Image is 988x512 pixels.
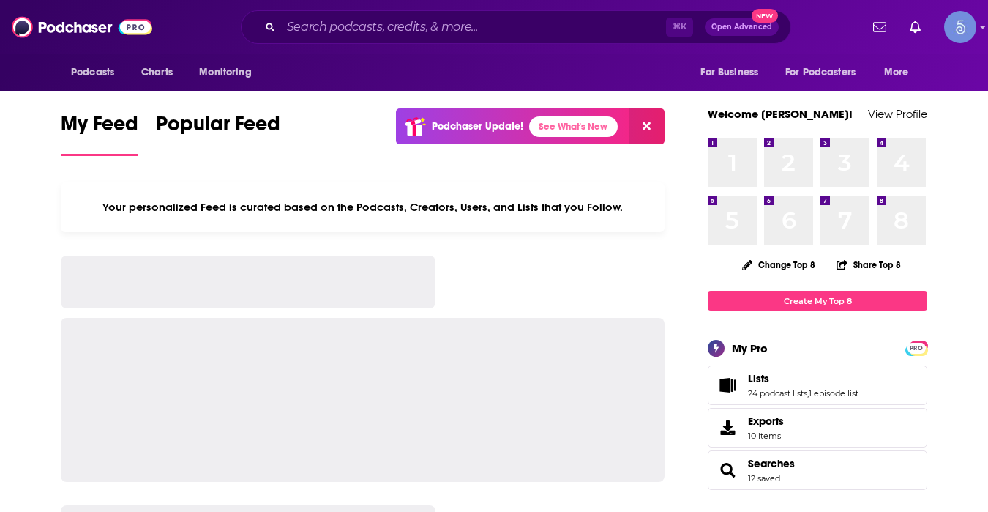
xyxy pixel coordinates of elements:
a: PRO [907,342,925,353]
div: My Pro [732,341,768,355]
a: Lists [748,372,858,385]
img: Podchaser - Follow, Share and Rate Podcasts [12,13,152,41]
a: Searches [748,457,795,470]
a: View Profile [868,107,927,121]
a: Show notifications dropdown [904,15,927,40]
a: Lists [713,375,742,396]
button: open menu [874,59,927,86]
span: Monitoring [199,62,251,83]
span: Open Advanced [711,23,772,31]
span: Popular Feed [156,111,280,145]
span: Exports [748,415,784,428]
span: Podcasts [71,62,114,83]
button: Open AdvancedNew [705,18,779,36]
button: Change Top 8 [733,256,824,274]
a: Create My Top 8 [708,291,927,311]
span: For Podcasters [785,62,856,83]
a: My Feed [61,111,138,156]
span: Logged in as Spiral5-G1 [944,11,976,43]
span: For Business [700,62,758,83]
span: ⌘ K [666,18,693,37]
span: Charts [141,62,173,83]
span: Exports [713,418,742,438]
p: Podchaser Update! [432,120,523,133]
a: Show notifications dropdown [867,15,892,40]
a: 1 episode list [809,388,858,398]
button: open menu [776,59,877,86]
img: User Profile [944,11,976,43]
a: Welcome [PERSON_NAME]! [708,107,853,121]
a: 12 saved [748,473,780,483]
span: New [752,9,778,23]
a: Exports [708,408,927,448]
div: Search podcasts, credits, & more... [241,10,791,44]
div: Your personalized Feed is curated based on the Podcasts, Creators, Users, and Lists that you Follow. [61,182,665,232]
input: Search podcasts, credits, & more... [281,15,666,39]
button: Show profile menu [944,11,976,43]
a: 24 podcast lists [748,388,807,398]
span: More [884,62,909,83]
span: Searches [708,450,927,490]
a: Popular Feed [156,111,280,156]
a: Searches [713,460,742,481]
span: , [807,388,809,398]
a: See What's New [529,116,618,137]
span: 10 items [748,431,784,441]
button: Share Top 8 [836,251,902,279]
button: open menu [61,59,133,86]
button: open menu [690,59,776,86]
span: Lists [708,366,927,405]
a: Charts [132,59,181,86]
span: PRO [907,343,925,354]
span: My Feed [61,111,138,145]
span: Lists [748,372,769,385]
button: open menu [189,59,270,86]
